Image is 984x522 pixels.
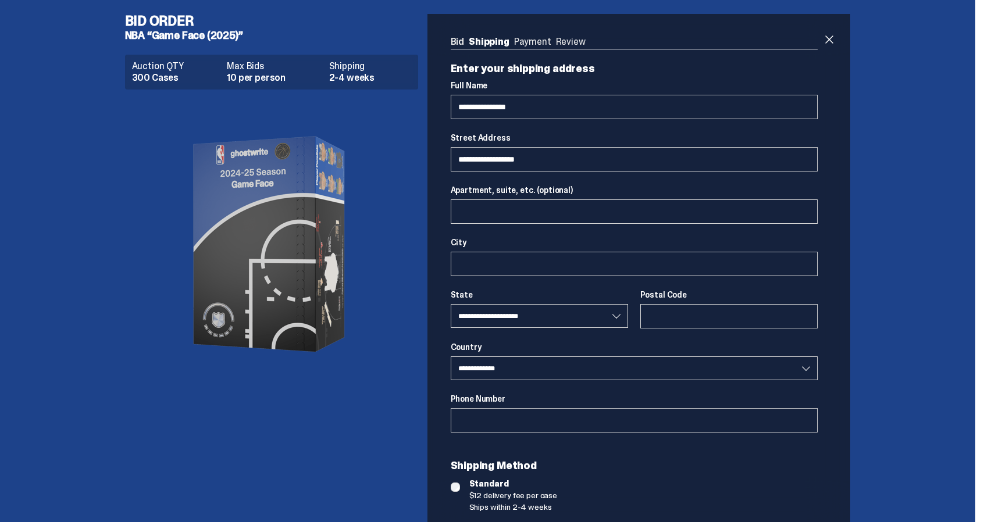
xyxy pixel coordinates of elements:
[227,62,322,71] dt: Max Bids
[451,63,818,74] p: Enter your shipping address
[451,185,818,195] label: Apartment, suite, etc. (optional)
[451,290,629,299] label: State
[125,30,427,41] h5: NBA “Game Face (2025)”
[227,73,322,83] dd: 10 per person
[469,501,818,513] span: Ships within 2-4 weeks
[451,460,818,471] p: Shipping Method
[451,35,465,48] a: Bid
[329,73,411,83] dd: 2-4 weeks
[451,133,818,142] label: Street Address
[451,342,818,352] label: Country
[451,394,818,403] label: Phone Number
[329,62,411,71] dt: Shipping
[125,14,427,28] h4: Bid Order
[640,290,818,299] label: Postal Code
[132,73,220,83] dd: 300 Cases
[155,99,388,389] img: product image
[469,478,818,489] span: Standard
[451,238,818,247] label: City
[132,62,220,71] dt: Auction QTY
[451,81,818,90] label: Full Name
[469,489,818,501] span: $12 delivery fee per case
[469,35,509,48] a: Shipping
